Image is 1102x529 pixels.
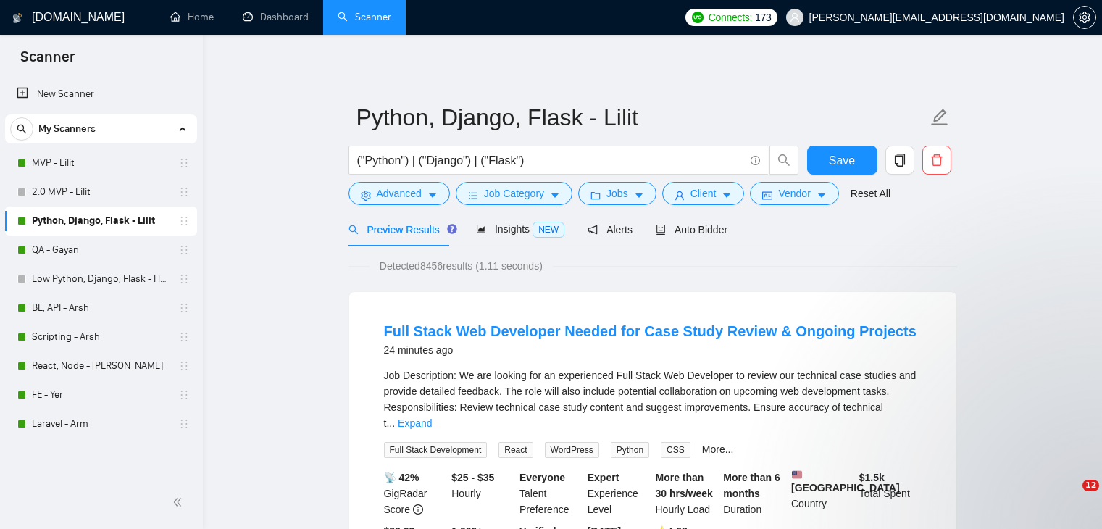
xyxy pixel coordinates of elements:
[348,182,450,205] button: settingAdvancedcaret-down
[762,190,772,201] span: idcard
[11,124,33,134] span: search
[17,80,185,109] a: New Scanner
[886,154,914,167] span: copy
[384,323,917,339] a: Full Stack Web Developer Needed for Case Study Review & Ongoing Projects
[817,190,827,201] span: caret-down
[930,108,949,127] span: edit
[448,470,517,517] div: Hourly
[243,11,309,23] a: dashboardDashboard
[384,442,488,458] span: Full Stack Development
[178,418,190,430] span: holder
[722,190,732,201] span: caret-down
[361,190,371,201] span: setting
[398,417,432,429] a: Expand
[606,186,628,201] span: Jobs
[476,223,564,235] span: Insights
[384,472,419,483] b: 📡 42%
[32,322,170,351] a: Scripting - Arsh
[922,146,951,175] button: delete
[370,258,553,274] span: Detected 8456 results (1.11 seconds)
[32,293,170,322] a: BE, API - Arsh
[661,442,690,458] span: CSS
[32,236,170,264] a: QA - Gayan
[1053,480,1088,515] iframe: Intercom live chat
[32,351,170,380] a: React, Node - [PERSON_NAME]
[545,442,599,458] span: WordPress
[178,215,190,227] span: holder
[484,186,544,201] span: Job Category
[178,302,190,314] span: holder
[519,472,565,483] b: Everyone
[338,11,391,23] a: searchScanner
[498,442,533,458] span: React
[788,470,856,517] div: Country
[348,225,359,235] span: search
[348,224,453,236] span: Preview Results
[588,225,598,235] span: notification
[829,151,855,170] span: Save
[451,472,494,483] b: $25 - $35
[1073,6,1096,29] button: setting
[456,182,572,205] button: barsJob Categorycaret-down
[32,149,170,178] a: MVP - Lilit
[1082,480,1099,491] span: 12
[885,146,914,175] button: copy
[653,470,721,517] div: Hourly Load
[384,341,917,359] div: 24 minutes ago
[178,157,190,169] span: holder
[356,99,927,136] input: Scanner name...
[32,207,170,236] a: Python, Django, Flask - Lilit
[856,470,924,517] div: Total Spent
[588,224,633,236] span: Alerts
[32,409,170,438] a: Laravel - Arm
[792,470,802,480] img: 🇺🇸
[178,186,190,198] span: holder
[517,470,585,517] div: Talent Preference
[851,186,890,201] a: Reset All
[656,225,666,235] span: robot
[590,190,601,201] span: folder
[476,224,486,234] span: area-chart
[32,380,170,409] a: FE - Yer
[377,186,422,201] span: Advanced
[791,470,900,493] b: [GEOGRAPHIC_DATA]
[357,151,744,170] input: Search Freelance Jobs...
[751,156,760,165] span: info-circle
[12,7,22,30] img: logo
[468,190,478,201] span: bars
[178,273,190,285] span: holder
[611,442,649,458] span: Python
[690,186,717,201] span: Client
[720,470,788,517] div: Duration
[1074,12,1095,23] span: setting
[533,222,564,238] span: NEW
[675,190,685,201] span: user
[172,495,187,509] span: double-left
[750,182,838,205] button: idcardVendorcaret-down
[178,244,190,256] span: holder
[10,117,33,141] button: search
[923,154,951,167] span: delete
[32,178,170,207] a: 2.0 MVP - Lilit
[585,470,653,517] div: Experience Level
[32,264,170,293] a: Low Python, Django, Flask - Hayk
[38,114,96,143] span: My Scanners
[770,154,798,167] span: search
[692,12,704,23] img: upwork-logo.png
[588,472,619,483] b: Expert
[413,504,423,515] span: info-circle
[170,11,214,23] a: homeHome
[1073,12,1096,23] a: setting
[386,417,395,429] span: ...
[807,146,877,175] button: Save
[662,182,745,205] button: userClientcaret-down
[9,46,86,77] span: Scanner
[656,472,713,499] b: More than 30 hrs/week
[381,470,449,517] div: GigRadar Score
[790,12,800,22] span: user
[178,331,190,343] span: holder
[634,190,644,201] span: caret-down
[550,190,560,201] span: caret-down
[709,9,752,25] span: Connects:
[702,443,734,455] a: More...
